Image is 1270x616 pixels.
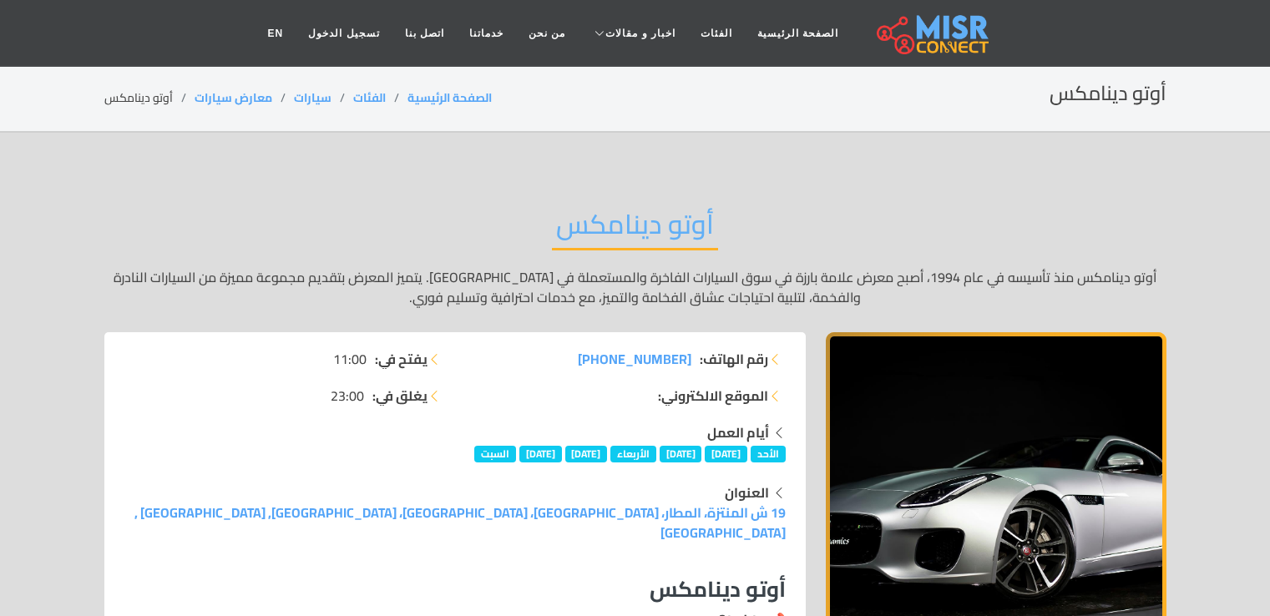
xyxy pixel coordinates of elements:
[104,267,1166,307] p: أوتو دينامكس منذ تأسيسه في عام 1994، أصبح معرض علامة بارزة في سوق السيارات الفاخرة والمستعملة في ...
[605,26,675,41] span: اخبار و مقالات
[296,18,392,49] a: تسجيل الدخول
[565,446,608,462] span: [DATE]
[552,208,718,250] h2: أوتو دينامكس
[725,480,769,505] strong: العنوان
[372,386,428,406] strong: يغلق في:
[134,500,786,545] a: 19 ش المنتزة، المطار، [GEOGRAPHIC_DATA]، [GEOGRAPHIC_DATA]، [GEOGRAPHIC_DATA], [GEOGRAPHIC_DATA] ...
[519,446,562,462] span: [DATE]
[700,349,768,369] strong: رقم الهاتف:
[104,89,195,107] li: أوتو دينامكس
[333,349,367,369] span: 11:00
[658,386,768,406] strong: الموقع الالكتروني:
[474,446,516,462] span: السبت
[745,18,851,49] a: الصفحة الرئيسية
[457,18,516,49] a: خدماتنا
[707,420,769,445] strong: أيام العمل
[407,87,492,109] a: الصفحة الرئيسية
[256,18,296,49] a: EN
[578,349,691,369] a: [PHONE_NUMBER]
[610,446,656,462] span: الأربعاء
[353,87,386,109] a: الفئات
[375,349,428,369] strong: يفتح في:
[877,13,989,54] img: main.misr_connect
[688,18,745,49] a: الفئات
[578,346,691,371] span: [PHONE_NUMBER]
[331,386,364,406] span: 23:00
[294,87,331,109] a: سيارات
[1050,82,1166,106] h2: أوتو دينامكس
[195,87,272,109] a: معارض سيارات
[751,446,786,462] span: الأحد
[124,576,786,602] h3: أوتو دينامكس
[516,18,578,49] a: من نحن
[578,18,688,49] a: اخبار و مقالات
[660,446,702,462] span: [DATE]
[705,446,747,462] span: [DATE]
[392,18,457,49] a: اتصل بنا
